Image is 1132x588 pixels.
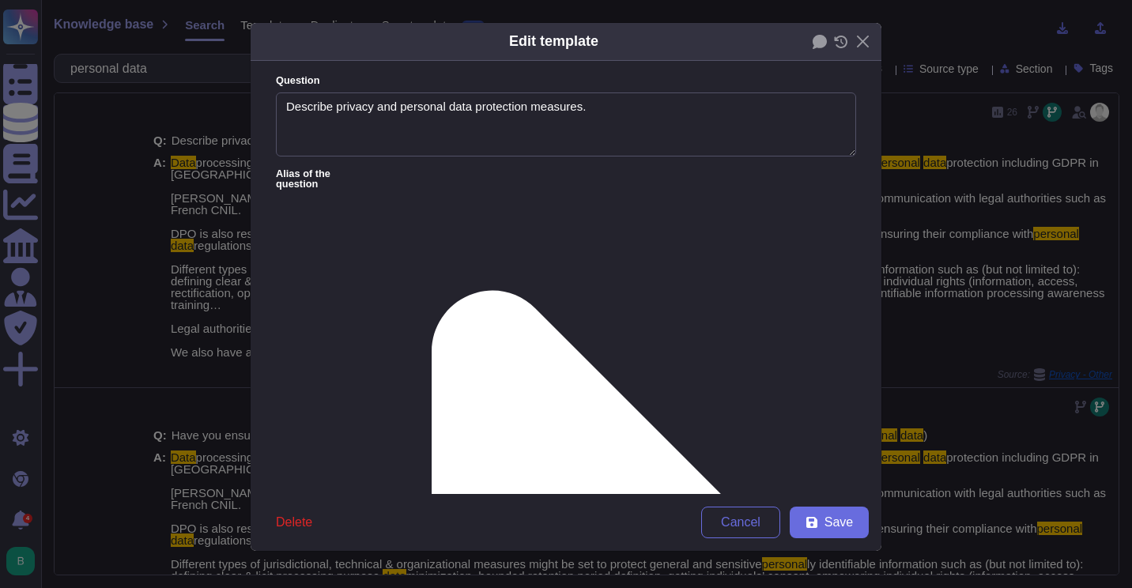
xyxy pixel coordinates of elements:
button: Delete [263,507,325,538]
button: Save [790,507,869,538]
span: Save [824,516,853,529]
span: Delete [276,516,312,529]
button: Close [851,29,875,54]
span: Cancel [721,516,760,529]
div: Edit template [509,31,598,52]
textarea: Describe privacy and personal data protection measures. [276,92,856,157]
label: Question [276,76,856,86]
button: Cancel [701,507,780,538]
